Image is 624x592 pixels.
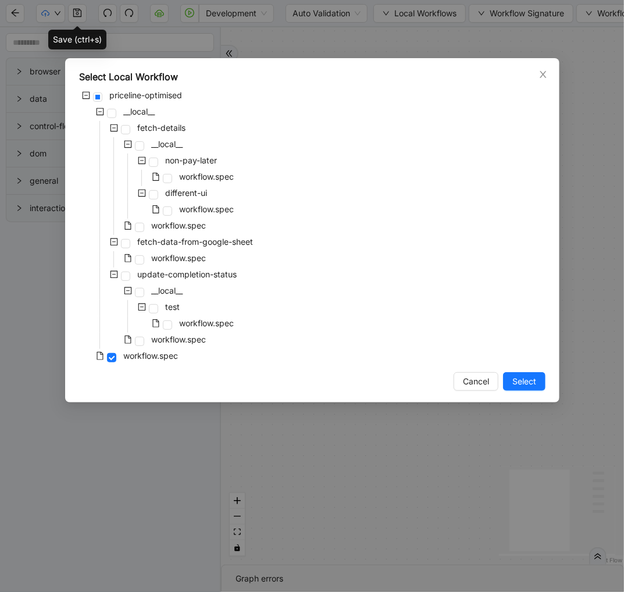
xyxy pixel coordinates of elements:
[137,237,253,247] span: fetch-data-from-google-sheet
[151,286,183,295] span: __local__
[149,333,208,347] span: workflow.spec
[135,121,188,135] span: fetch-details
[149,219,208,233] span: workflow.spec
[503,372,545,391] button: Select
[151,139,183,149] span: __local__
[121,105,157,119] span: __local__
[124,140,132,148] span: minus-square
[124,254,132,262] span: file
[179,172,234,181] span: workflow.spec
[121,349,180,363] span: workflow.spec
[179,318,234,328] span: workflow.spec
[109,90,182,100] span: priceline-optimised
[152,173,160,181] span: file
[512,375,536,388] span: Select
[123,351,178,361] span: workflow.spec
[135,268,239,281] span: update-completion-status
[537,68,550,81] button: Close
[151,253,206,263] span: workflow.spec
[79,70,545,84] div: Select Local Workflow
[165,302,180,312] span: test
[138,189,146,197] span: minus-square
[179,204,234,214] span: workflow.spec
[177,170,236,184] span: workflow.spec
[151,220,206,230] span: workflow.spec
[149,137,185,151] span: __local__
[454,372,498,391] button: Cancel
[539,70,548,79] span: close
[152,205,160,213] span: file
[163,186,209,200] span: different-ui
[124,336,132,344] span: file
[123,106,155,116] span: __local__
[96,108,104,116] span: minus-square
[163,300,182,314] span: test
[110,238,118,246] span: minus-square
[110,270,118,279] span: minus-square
[82,91,90,99] span: minus-square
[135,235,255,249] span: fetch-data-from-google-sheet
[96,352,104,360] span: file
[165,188,207,198] span: different-ui
[124,287,132,295] span: minus-square
[177,202,236,216] span: workflow.spec
[149,284,185,298] span: __local__
[137,123,186,133] span: fetch-details
[110,124,118,132] span: minus-square
[138,303,146,311] span: minus-square
[149,251,208,265] span: workflow.spec
[138,156,146,165] span: minus-square
[165,155,217,165] span: non-pay-later
[107,88,184,102] span: priceline-optimised
[124,222,132,230] span: file
[163,154,219,167] span: non-pay-later
[152,319,160,327] span: file
[48,30,106,49] div: Save (ctrl+s)
[177,316,236,330] span: workflow.spec
[151,334,206,344] span: workflow.spec
[463,375,489,388] span: Cancel
[137,269,237,279] span: update-completion-status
